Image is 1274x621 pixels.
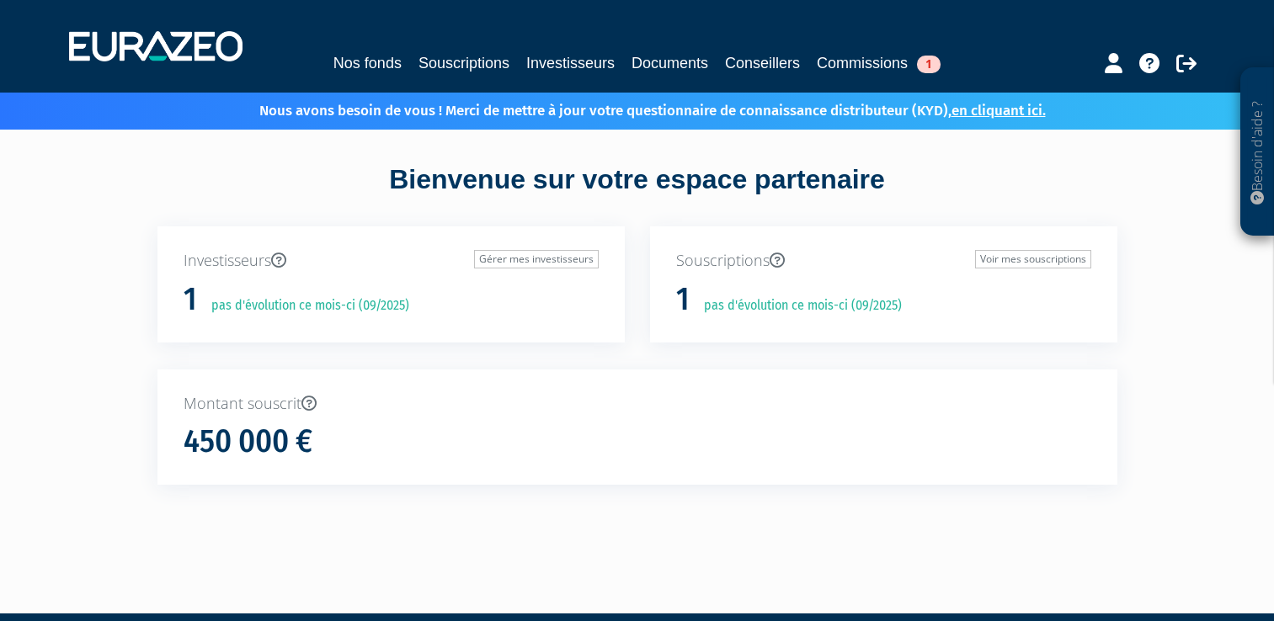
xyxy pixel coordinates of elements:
p: Besoin d'aide ? [1248,77,1267,228]
a: Commissions1 [817,51,941,75]
a: Documents [632,51,708,75]
p: Nous avons besoin de vous ! Merci de mettre à jour votre questionnaire de connaissance distribute... [211,97,1046,121]
a: Nos fonds [333,51,402,75]
h1: 450 000 € [184,424,312,459]
img: 1732889491-logotype_eurazeo_blanc_rvb.png [69,31,243,61]
p: pas d'évolution ce mois-ci (09/2025) [692,296,902,316]
p: Montant souscrit [184,393,1091,415]
a: Conseillers [725,51,800,75]
h1: 1 [676,282,690,317]
span: 1 [917,56,941,73]
a: Souscriptions [418,51,509,75]
p: Souscriptions [676,250,1091,272]
a: Voir mes souscriptions [975,250,1091,268]
p: pas d'évolution ce mois-ci (09/2025) [200,296,409,316]
a: Gérer mes investisseurs [474,250,599,268]
h1: 1 [184,282,197,317]
p: Investisseurs [184,250,599,272]
a: Investisseurs [526,51,615,75]
a: en cliquant ici. [952,102,1046,119]
div: Bienvenue sur votre espace partenaire [145,161,1130,226]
